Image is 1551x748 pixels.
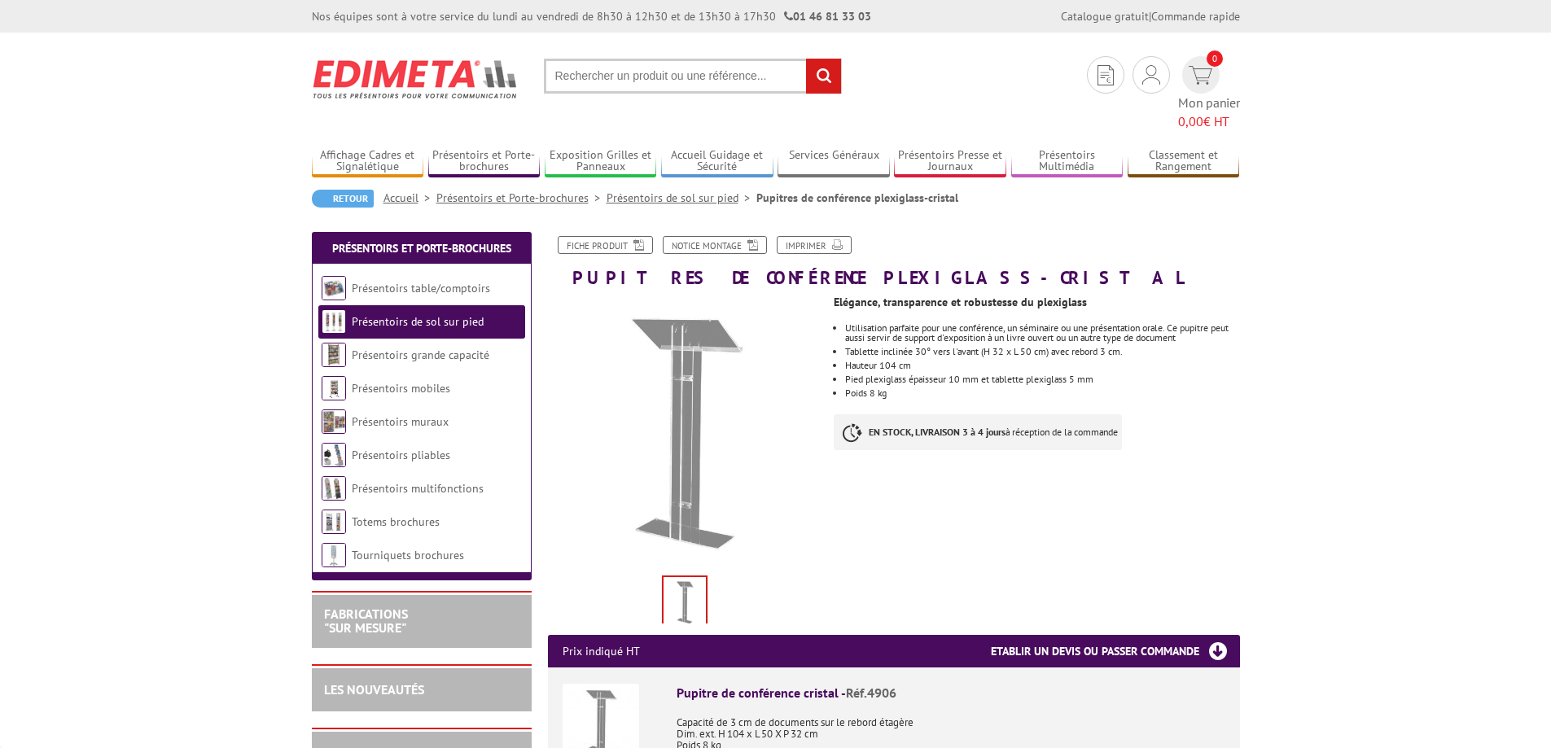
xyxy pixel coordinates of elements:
[1178,112,1240,131] span: € HT
[352,348,489,362] a: Présentoirs grande capacité
[322,276,346,300] img: Présentoirs table/comptoirs
[806,59,841,94] input: rechercher
[845,347,1239,357] li: Tablette inclinée 30° vers l'avant (H 32 x L 50 cm) avec rebord 3 cm.
[322,376,346,400] img: Présentoirs mobiles
[756,190,958,206] li: Pupitres de conférence plexiglass-cristal
[1207,50,1223,67] span: 0
[1061,9,1149,24] a: Catalogue gratuit
[869,426,1006,438] strong: EN STOCK, LIVRAISON 3 à 4 jours
[324,606,408,636] a: FABRICATIONS"Sur Mesure"
[1098,65,1114,85] img: devis rapide
[352,481,484,496] a: Présentoirs multifonctions
[991,635,1240,667] h3: Etablir un devis ou passer commande
[558,236,653,254] a: Fiche produit
[846,685,896,701] span: Réf.4906
[352,281,490,295] a: Présentoirs table/comptoirs
[545,148,657,175] a: Exposition Grilles et Panneaux
[436,190,607,205] a: Présentoirs et Porte-brochures
[312,190,374,208] a: Retour
[784,9,871,24] strong: 01 46 81 33 03
[1178,94,1240,131] span: Mon panier
[1061,8,1240,24] div: |
[312,8,871,24] div: Nos équipes sont à votre service du lundi au vendredi de 8h30 à 12h30 et de 13h30 à 17h30
[322,443,346,467] img: Présentoirs pliables
[661,148,773,175] a: Accueil Guidage et Sécurité
[322,309,346,334] img: Présentoirs de sol sur pied
[322,343,346,367] img: Présentoirs grande capacité
[352,548,464,562] a: Tourniquets brochures
[322,543,346,567] img: Tourniquets brochures
[664,577,706,628] img: pupitres_et_comptoirs_4906.jpg
[845,388,1239,398] li: Poids 8 kg
[428,148,541,175] a: Présentoirs et Porte-brochures
[894,148,1006,175] a: Présentoirs Presse et Journaux
[1142,65,1160,85] img: devis rapide
[1178,56,1240,131] a: devis rapide 0 Mon panier 0,00€ HT
[322,510,346,534] img: Totems brochures
[1151,9,1240,24] a: Commande rapide
[1178,113,1203,129] span: 0,00
[324,681,424,698] a: LES NOUVEAUTÉS
[352,514,440,529] a: Totems brochures
[352,314,484,329] a: Présentoirs de sol sur pied
[845,374,1239,384] li: Pied plexiglass épaisseur 10 mm et tablette plexiglass 5 mm
[663,236,767,254] a: Notice Montage
[1128,148,1240,175] a: Classement et Rangement
[312,49,519,109] img: Edimeta
[544,59,842,94] input: Rechercher un produit ou une référence...
[607,190,756,205] a: Présentoirs de sol sur pied
[312,148,424,175] a: Affichage Cadres et Signalétique
[322,476,346,501] img: Présentoirs multifonctions
[332,241,511,256] a: Présentoirs et Porte-brochures
[777,236,852,254] a: Imprimer
[834,414,1122,450] p: à réception de la commande
[322,409,346,434] img: Présentoirs muraux
[548,295,822,570] img: pupitres_et_comptoirs_4906.jpg
[1189,66,1212,85] img: devis rapide
[845,361,1239,370] li: Hauteur 104 cm
[845,323,1239,343] li: Utilisation parfaite pour une conférence, un séminaire ou une présentation orale. Ce pupitre peut...
[1011,148,1124,175] a: Présentoirs Multimédia
[352,414,449,429] a: Présentoirs muraux
[677,684,1225,702] div: Pupitre de conférence cristal -
[563,635,640,667] p: Prix indiqué HT
[778,148,890,175] a: Services Généraux
[352,381,450,396] a: Présentoirs mobiles
[383,190,436,205] a: Accueil
[834,295,1087,309] strong: Elégance, transparence et robustesse du plexiglass
[352,448,450,462] a: Présentoirs pliables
